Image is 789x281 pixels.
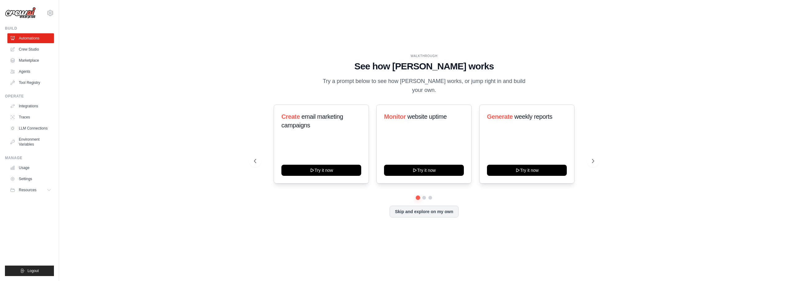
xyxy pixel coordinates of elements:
[19,188,36,192] span: Resources
[5,26,54,31] div: Build
[5,7,36,19] img: Logo
[27,268,39,273] span: Logout
[7,134,54,149] a: Environment Variables
[390,206,458,217] button: Skip and explore on my own
[254,54,594,58] div: WALKTHROUGH
[487,165,567,176] button: Try it now
[281,113,343,129] span: email marketing campaigns
[7,78,54,88] a: Tool Registry
[7,56,54,65] a: Marketplace
[487,113,513,120] span: Generate
[7,101,54,111] a: Integrations
[5,155,54,160] div: Manage
[281,113,300,120] span: Create
[254,61,594,72] h1: See how [PERSON_NAME] works
[5,94,54,99] div: Operate
[7,44,54,54] a: Crew Studio
[7,185,54,195] button: Resources
[321,77,528,95] p: Try a prompt below to see how [PERSON_NAME] works, or jump right in and build your own.
[514,113,552,120] span: weekly reports
[384,165,464,176] button: Try it now
[7,123,54,133] a: LLM Connections
[281,165,361,176] button: Try it now
[7,163,54,173] a: Usage
[5,266,54,276] button: Logout
[407,113,447,120] span: website uptime
[7,112,54,122] a: Traces
[7,174,54,184] a: Settings
[7,67,54,76] a: Agents
[384,113,406,120] span: Monitor
[7,33,54,43] a: Automations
